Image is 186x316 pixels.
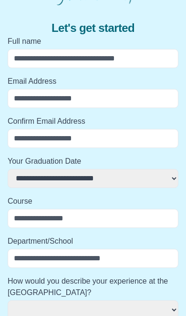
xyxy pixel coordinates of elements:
[8,236,178,247] label: Department/School
[52,20,134,36] span: Let's get started
[8,36,178,47] label: Full name
[8,76,178,87] label: Email Address
[8,196,178,207] label: Course
[8,156,178,167] label: Your Graduation Date
[8,116,178,127] label: Confirm Email Address
[8,276,178,298] label: How would you describe your experience at the [GEOGRAPHIC_DATA]?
